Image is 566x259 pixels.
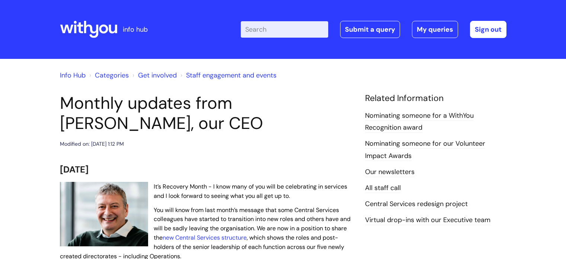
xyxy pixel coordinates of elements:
li: Staff engagement and events [179,69,276,81]
a: Central Services redesign project [365,199,468,209]
p: info hub [123,23,148,35]
a: Nominating someone for a WithYou Recognition award [365,111,474,133]
a: Virtual drop-ins with our Executive team [365,215,490,225]
a: Submit a query [340,21,400,38]
a: Staff engagement and events [186,71,276,80]
a: Info Hub [60,71,86,80]
a: Categories [95,71,129,80]
a: Nominating someone for our Volunteer Impact Awards [365,139,485,161]
input: Search [241,21,328,38]
h1: Monthly updates from [PERSON_NAME], our CEO [60,93,354,133]
div: | - [241,21,506,38]
li: Solution home [87,69,129,81]
div: Modified on: [DATE] 1:12 PM [60,139,124,149]
a: Sign out [470,21,506,38]
a: new Central Services structure [163,234,247,241]
a: All staff call [365,183,401,193]
span: [DATE] [60,164,89,175]
img: WithYou Chief Executive Simon Phillips pictured looking at the camera and smiling [60,182,148,247]
a: Get involved [138,71,177,80]
a: My queries [412,21,458,38]
span: It’s Recovery Month - I know many of you will be celebrating in services and I look forward to se... [154,183,347,200]
h4: Related Information [365,93,506,104]
a: Our newsletters [365,167,415,177]
li: Get involved [131,69,177,81]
